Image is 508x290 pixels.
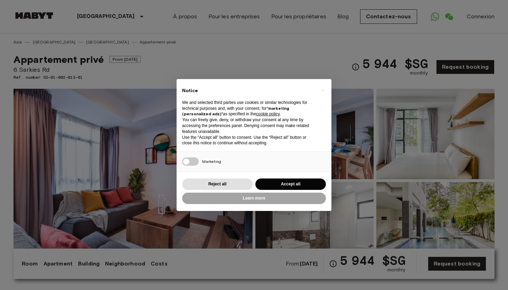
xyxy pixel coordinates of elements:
[182,117,315,134] p: You can freely give, deny, or withdraw your consent at any time by accessing the preferences pane...
[255,178,326,190] button: Accept all
[182,100,315,117] p: We and selected third parties use cookies or similar technologies for technical purposes and, wit...
[182,135,315,146] p: Use the “Accept all” button to consent. Use the “Reject all” button or close this notice to conti...
[182,106,289,117] strong: “marketing (personalized ads)”
[182,178,253,190] button: Reject all
[182,87,315,94] h2: Notice
[256,112,280,116] a: cookie policy
[202,159,221,164] span: Marketing
[182,193,326,204] button: Learn more
[317,85,328,96] button: Close this notice
[321,86,324,94] span: ×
